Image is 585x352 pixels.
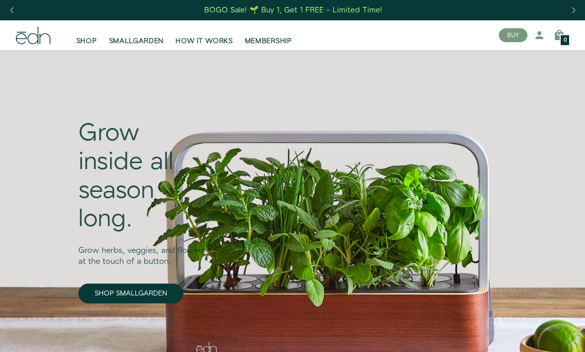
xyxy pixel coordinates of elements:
span: 0 [564,38,567,43]
button: BUY [499,28,527,42]
a: SHOP [70,24,103,46]
span: SHOP [76,36,97,46]
div: Grow herbs, veggies, and flowers at the touch of a button. [78,234,208,268]
div: BOGO Sale! 🌱 Buy 1, Get 1 FREE – Limited Time! [204,5,382,15]
a: SMALLGARDEN [103,24,170,46]
a: HOW IT WORKS [170,24,238,46]
a: SHOP SMALLGARDEN [78,284,183,303]
span: HOW IT WORKS [175,36,233,46]
a: MEMBERSHIP [239,24,298,46]
a: BOGO Sale! 🌱 Buy 1, Get 1 FREE – Limited Time! [204,2,384,18]
div: Grow inside all season long. [78,119,208,234]
span: MEMBERSHIP [245,36,292,46]
span: SMALLGARDEN [109,36,164,46]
